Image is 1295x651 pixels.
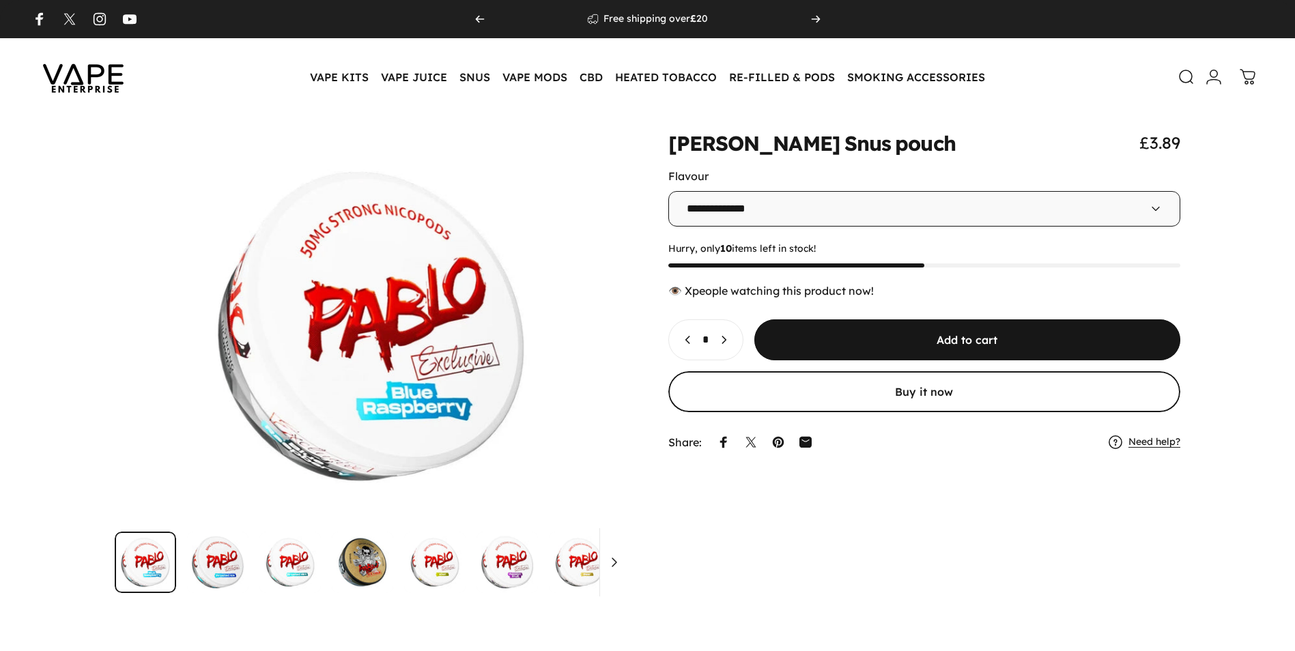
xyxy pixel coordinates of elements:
[453,63,496,91] summary: SNUS
[375,63,453,91] summary: VAPE JUICE
[723,63,841,91] summary: RE-FILLED & PODS
[404,532,466,593] button: Go to item
[476,532,538,593] button: Go to item
[496,63,573,91] summary: VAPE MODS
[668,371,1181,412] button: Buy it now
[668,169,709,183] label: Flavour
[603,13,708,25] p: Free shipping over 20
[690,12,696,25] strong: £
[1233,62,1263,92] a: 0 items
[549,532,610,593] button: Go to item
[187,532,248,593] img: Pablo Snus pouch
[754,319,1181,360] button: Add to cart
[304,63,375,91] summary: VAPE KITS
[304,63,991,91] nav: Primary
[621,532,683,593] button: Go to item
[332,532,393,593] img: Pablo Snus pouch
[573,63,609,91] summary: CBD
[720,242,732,255] strong: 10
[621,532,683,593] img: Pablo nicotine pouch
[711,320,743,360] button: Increase quantity for Pablo Snus pouch
[259,532,321,593] img: Pablo Snus pouch
[1139,132,1180,153] span: £3.89
[549,532,610,593] img: Pablo Snus pouch
[115,532,176,593] button: Go to item
[668,243,1181,255] span: Hurry, only items left in stock!
[115,132,627,521] button: Open media 8 in modal
[609,63,723,91] summary: HEATED TOBACCO
[115,132,627,593] media-gallery: Gallery Viewer
[895,133,956,154] animate-element: pouch
[476,532,538,593] img: Pablo Snus pouch
[22,45,145,109] img: Vape Enterprise
[668,133,840,154] animate-element: [PERSON_NAME]
[844,133,891,154] animate-element: Snus
[841,63,991,91] summary: SMOKING ACCESSORIES
[668,437,702,448] p: Share:
[668,284,1181,298] div: 👁️ people watching this product now!
[115,532,176,593] img: Pablo Snus pouch
[332,532,393,593] button: Go to item
[669,320,700,360] button: Decrease quantity for Pablo Snus pouch
[404,532,466,593] img: Pablo Snus pouch
[1128,436,1180,448] a: Need help?
[259,532,321,593] button: Go to item
[187,532,248,593] button: Go to item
